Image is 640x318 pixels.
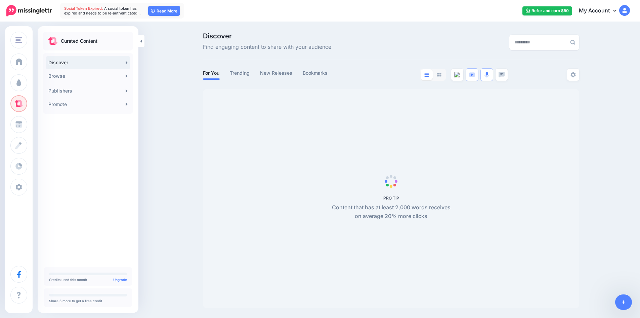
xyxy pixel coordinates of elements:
[484,72,489,78] img: microphone.png
[499,72,505,77] img: chat-square-grey.png
[46,69,130,83] a: Browse
[15,37,22,43] img: menu.png
[230,69,250,77] a: Trending
[203,69,220,77] a: For You
[46,98,130,111] a: Promote
[328,203,454,221] p: Content that has at least 2,000 words receives on average 20% more clicks
[328,196,454,201] h5: PRO TIP
[522,6,572,15] a: Refer and earn $50
[64,6,103,11] span: Social Token Expired.
[6,5,52,16] img: Missinglettr
[454,72,460,77] img: article--grey.png
[424,73,429,77] img: list-blue.png
[203,33,331,39] span: Discover
[570,40,575,45] img: search-grey-6.png
[203,43,331,51] span: Find engaging content to share with your audience
[469,72,475,77] img: video-blue.png
[570,72,576,77] img: settings-grey.png
[148,6,180,16] a: Read More
[46,84,130,98] a: Publishers
[437,73,441,77] img: grid-grey.png
[572,3,630,19] a: My Account
[303,69,328,77] a: Bookmarks
[64,6,141,15] span: A social token has expired and needs to be re-authenticated…
[46,56,130,69] a: Discover
[48,37,57,45] img: curate.png
[260,69,293,77] a: New Releases
[61,37,97,45] p: Curated Content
